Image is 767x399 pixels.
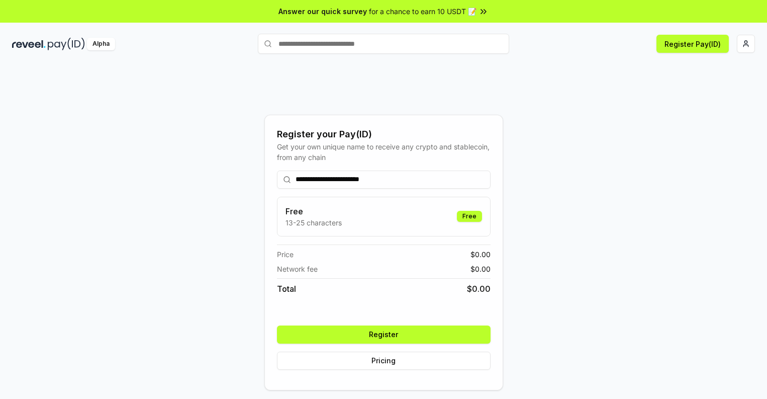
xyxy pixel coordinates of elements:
[470,249,491,260] span: $ 0.00
[457,211,482,222] div: Free
[277,283,296,295] span: Total
[48,38,85,50] img: pay_id
[656,35,729,53] button: Register Pay(ID)
[277,141,491,163] div: Get your own unique name to receive any crypto and stablecoin, from any chain
[12,38,46,50] img: reveel_dark
[470,264,491,274] span: $ 0.00
[277,326,491,344] button: Register
[369,6,476,17] span: for a chance to earn 10 USDT 📝
[277,127,491,141] div: Register your Pay(ID)
[285,217,342,228] p: 13-25 characters
[277,249,294,260] span: Price
[285,205,342,217] h3: Free
[278,6,367,17] span: Answer our quick survey
[277,264,318,274] span: Network fee
[87,38,115,50] div: Alpha
[467,283,491,295] span: $ 0.00
[277,352,491,370] button: Pricing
